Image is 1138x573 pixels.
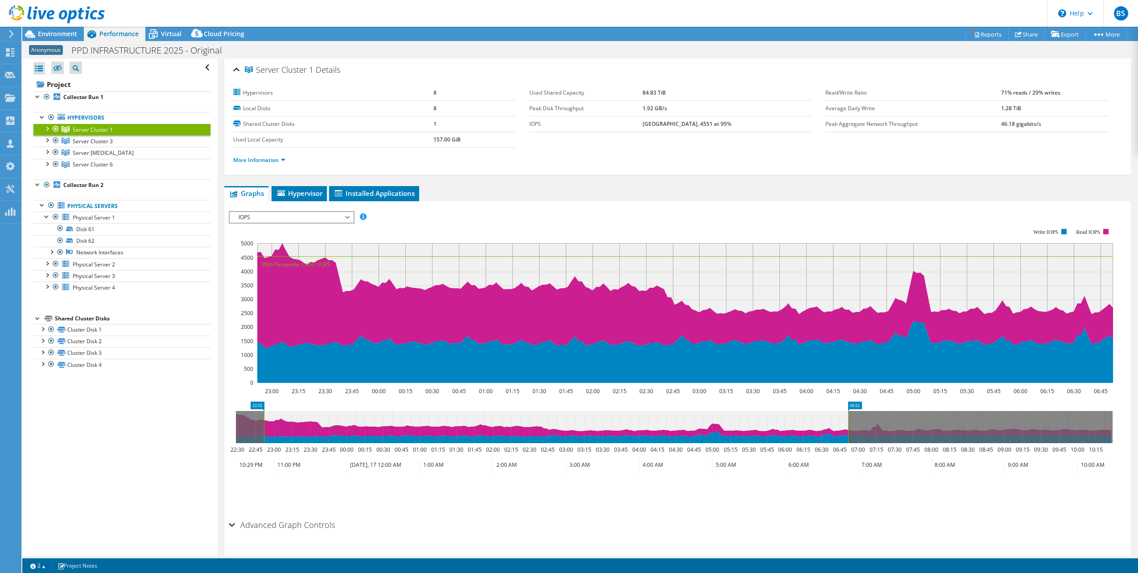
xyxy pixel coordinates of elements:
a: More [1085,27,1127,41]
label: Used Shared Capacity [529,88,643,97]
text: 95th Percentile = 4551 IOPS [262,261,330,268]
a: Project Notes [51,560,103,571]
text: 22:30 [230,446,244,453]
text: 06:15 [796,446,810,453]
text: 02:00 [585,387,599,395]
label: Shared Cluster Disks [233,120,433,129]
text: 01:15 [505,387,519,395]
b: 157.00 GiB [433,136,461,143]
text: 02:30 [522,446,536,453]
b: 1.28 TiB [1001,104,1021,112]
text: 03:15 [577,446,591,453]
span: Anonymous [29,45,63,55]
text: 03:15 [719,387,733,395]
a: Disk 62 [33,235,210,247]
span: Physical Server 2 [73,261,115,268]
text: 1000 [241,351,253,359]
b: 84.83 TiB [643,89,666,96]
text: 08:45 [979,446,993,453]
text: 09:30 [1034,446,1047,453]
text: 04:30 [668,446,682,453]
text: 05:00 [705,446,719,453]
text: 23:15 [291,387,305,395]
text: 01:00 [412,446,426,453]
text: 01:30 [532,387,546,395]
span: Physical Server 4 [73,284,115,291]
div: Shared Cluster Disks [55,313,210,324]
text: 03:45 [614,446,627,453]
text: 02:45 [666,387,680,395]
text: 4000 [241,268,253,275]
b: Collector Run 1 [63,93,103,101]
text: 23:00 [267,446,280,453]
label: Peak Disk Throughput [529,104,643,113]
text: 01:30 [449,446,463,453]
text: 02:00 [486,446,499,453]
text: 09:45 [1052,446,1066,453]
span: Performance [99,29,139,38]
a: Physical Server 4 [33,282,210,293]
text: 2500 [241,309,253,317]
text: 00:30 [425,387,439,395]
text: 08:30 [961,446,974,453]
text: 05:45 [986,387,1000,395]
label: Average Daily Write [825,104,1001,113]
h2: Advanced Graph Controls [229,516,335,534]
span: Details [316,64,340,75]
text: 05:45 [760,446,774,453]
a: More Information [233,156,285,164]
text: 08:15 [942,446,956,453]
a: Physical Server 3 [33,270,210,282]
label: Local Disks [233,104,433,113]
text: 04:45 [879,387,893,395]
span: BS [1114,6,1128,21]
span: Hypervisor [276,189,322,198]
a: Server Cluster 6 [33,159,210,170]
a: Project [33,77,210,91]
text: 00:00 [339,446,353,453]
text: 01:00 [478,387,492,395]
text: 06:00 [778,446,792,453]
text: 00:45 [394,446,408,453]
text: 04:30 [853,387,866,395]
text: 03:30 [595,446,609,453]
text: 06:15 [1040,387,1054,395]
span: Virtual [161,29,181,38]
text: 06:45 [1093,387,1107,395]
a: Disk 61 [33,223,210,235]
text: 02:15 [612,387,626,395]
text: Read IOPS [1076,229,1100,235]
span: Physical Server 3 [73,272,115,280]
a: Collector Run 2 [33,179,210,191]
b: 1.92 GB/s [643,104,667,112]
text: 23:30 [303,446,317,453]
text: 01:45 [467,446,481,453]
text: 05:15 [723,446,737,453]
a: Hypervisors [33,112,210,124]
text: 04:45 [687,446,701,453]
svg: \n [1058,9,1066,17]
a: Collector Run 1 [33,91,210,103]
a: 2 [24,560,52,571]
text: 23:00 [264,387,278,395]
a: Server Cluster 5 [33,147,210,158]
b: 1 [433,120,437,128]
a: Cluster Disk 3 [33,347,210,359]
a: Export [1044,27,1086,41]
text: 07:00 [851,446,865,453]
text: 00:15 [398,387,412,395]
b: 71% reads / 29% writes [1001,89,1060,96]
text: 04:00 [632,446,646,453]
text: 10:15 [1089,446,1102,453]
b: Collector Run 2 [63,181,103,189]
text: 00:30 [376,446,390,453]
text: 23:45 [322,446,335,453]
text: 10:00 [1070,446,1084,453]
span: Server Cluster 3 [73,137,113,145]
text: 500 [244,365,253,373]
text: 05:00 [906,387,920,395]
text: 04:00 [799,387,813,395]
text: 00:15 [358,446,371,453]
label: Peak Aggregate Network Throughput [825,120,1001,129]
text: 06:30 [814,446,828,453]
